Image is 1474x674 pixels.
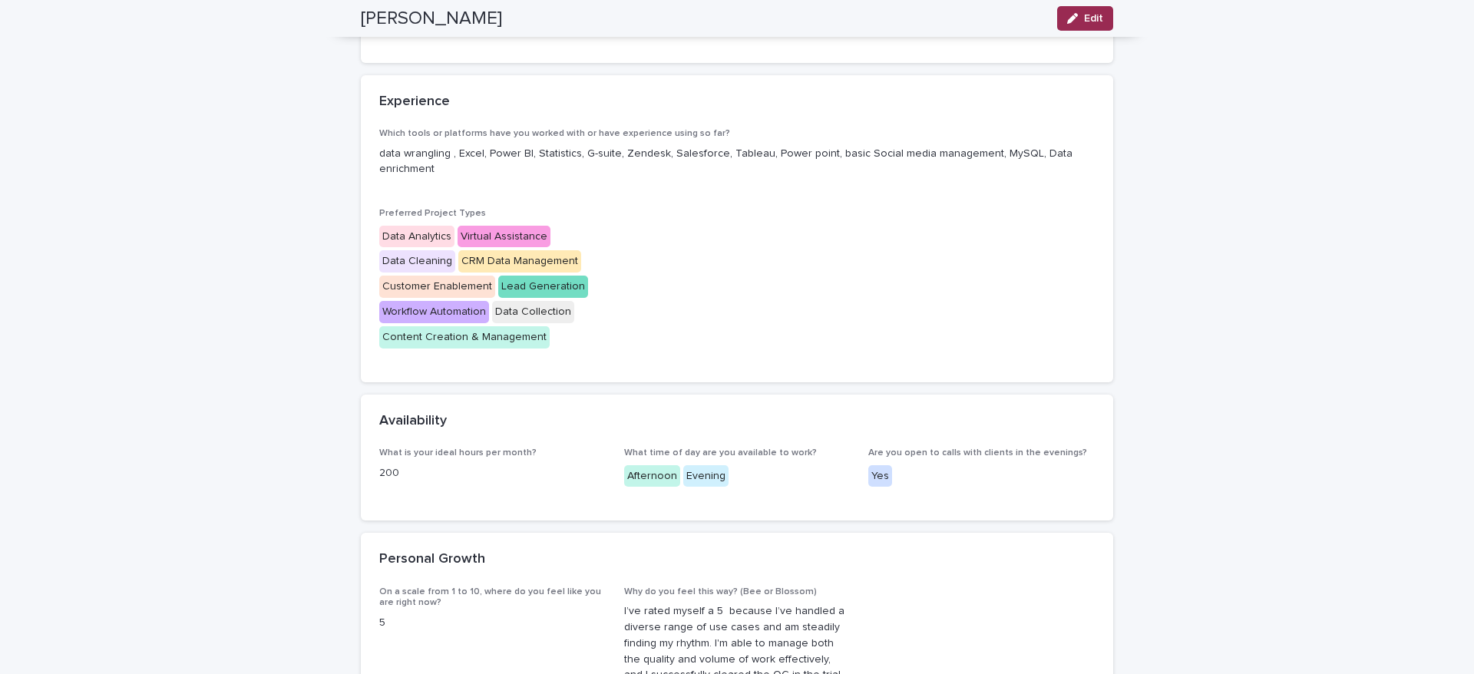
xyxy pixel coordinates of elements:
[624,465,680,487] div: Afternoon
[379,551,485,568] h2: Personal Growth
[624,448,817,458] span: What time of day are you available to work?
[379,615,606,631] p: 5
[379,94,450,111] h2: Experience
[868,465,892,487] div: Yes
[1084,13,1103,24] span: Edit
[1057,6,1113,31] button: Edit
[868,448,1087,458] span: Are you open to calls with clients in the evenings?
[379,587,601,607] span: On a scale from 1 to 10, where do you feel like you are right now?
[379,448,537,458] span: What is your ideal hours per month?
[379,301,489,323] div: Workflow Automation
[361,8,502,30] h2: [PERSON_NAME]
[379,146,1095,178] p: data wrangling , Excel, Power BI, Statistics, G-suite, Zendesk, Salesforce, Tableau, Power point,...
[379,276,495,298] div: Customer Enablement
[379,226,454,248] div: Data Analytics
[379,413,447,430] h2: Availability
[624,587,817,596] span: Why do you feel this way? (Bee or Blossom)
[379,209,486,218] span: Preferred Project Types
[379,250,455,273] div: Data Cleaning
[458,226,550,248] div: Virtual Assistance
[492,301,574,323] div: Data Collection
[683,465,729,487] div: Evening
[379,326,550,349] div: Content Creation & Management
[498,276,588,298] div: Lead Generation
[458,250,581,273] div: CRM Data Management
[379,465,606,481] p: 200
[379,129,730,138] span: Which tools or platforms have you worked with or have experience using so far?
